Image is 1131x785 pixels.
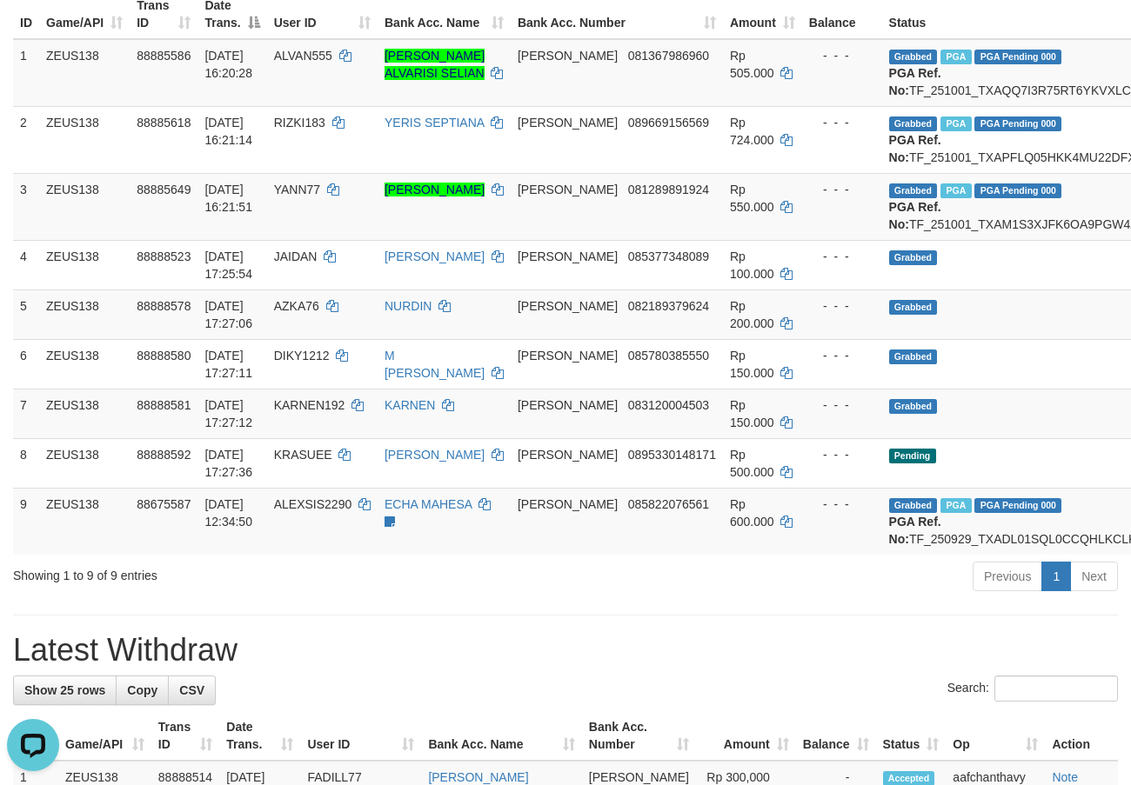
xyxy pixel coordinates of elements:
[39,106,130,173] td: ZEUS138
[13,389,39,438] td: 7
[940,498,971,513] span: Marked by aafpengsreynich
[730,183,774,214] span: Rp 550.000
[974,116,1061,131] span: PGA Pending
[628,49,709,63] span: Copy 081367986960 to clipboard
[809,248,875,265] div: - - -
[7,7,59,59] button: Open LiveChat chat widget
[518,299,618,313] span: [PERSON_NAME]
[274,448,332,462] span: KRASUEE
[219,711,300,761] th: Date Trans.: activate to sort column ascending
[13,106,39,173] td: 2
[179,683,204,697] span: CSV
[137,497,191,511] span: 88675587
[1041,562,1071,591] a: 1
[730,398,774,429] span: Rp 150.000
[39,438,130,488] td: ZEUS138
[127,683,157,697] span: Copy
[628,448,716,462] span: Copy 0895330148171 to clipboard
[940,116,971,131] span: Marked by aafanarl
[137,49,191,63] span: 88885586
[204,448,252,479] span: [DATE] 17:27:36
[518,349,618,363] span: [PERSON_NAME]
[13,39,39,107] td: 1
[24,683,105,697] span: Show 25 rows
[946,711,1045,761] th: Op: activate to sort column ascending
[809,114,875,131] div: - - -
[204,249,252,281] span: [DATE] 17:25:54
[889,133,941,164] b: PGA Ref. No:
[889,200,941,231] b: PGA Ref. No:
[628,249,709,263] span: Copy 085377348089 to clipboard
[809,347,875,364] div: - - -
[994,675,1118,702] input: Search:
[385,249,485,263] a: [PERSON_NAME]
[940,183,971,198] span: Marked by aafanarl
[13,560,458,584] div: Showing 1 to 9 of 9 entries
[518,116,618,130] span: [PERSON_NAME]
[889,250,938,265] span: Grabbed
[39,339,130,389] td: ZEUS138
[385,116,484,130] a: YERIS SEPTIANA
[58,711,151,761] th: Game/API: activate to sort column ascending
[730,116,774,147] span: Rp 724.000
[518,398,618,412] span: [PERSON_NAME]
[876,711,947,761] th: Status: activate to sort column ascending
[730,249,774,281] span: Rp 100.000
[274,349,330,363] span: DIKY1212
[385,448,485,462] a: [PERSON_NAME]
[889,183,938,198] span: Grabbed
[628,398,709,412] span: Copy 083120004503 to clipboard
[137,183,191,196] span: 88885649
[13,339,39,389] td: 6
[889,515,941,546] b: PGA Ref. No:
[39,240,130,289] td: ZEUS138
[889,449,936,463] span: Pending
[13,240,39,289] td: 4
[796,711,876,761] th: Balance: activate to sort column ascending
[809,297,875,315] div: - - -
[204,497,252,529] span: [DATE] 12:34:50
[730,349,774,380] span: Rp 150.000
[730,497,774,529] span: Rp 600.000
[518,49,618,63] span: [PERSON_NAME]
[582,711,696,761] th: Bank Acc. Number: activate to sort column ascending
[628,497,709,511] span: Copy 085822076561 to clipboard
[39,173,130,240] td: ZEUS138
[13,438,39,488] td: 8
[137,349,191,363] span: 88888580
[1045,711,1118,761] th: Action
[889,349,938,364] span: Grabbed
[940,50,971,64] span: Marked by aafanarl
[274,398,345,412] span: KARNEN192
[274,249,318,263] span: JAIDAN
[204,49,252,80] span: [DATE] 16:20:28
[974,183,1061,198] span: PGA Pending
[628,299,709,313] span: Copy 082189379624 to clipboard
[1070,562,1118,591] a: Next
[889,300,938,315] span: Grabbed
[274,49,332,63] span: ALVAN555
[730,448,774,479] span: Rp 500.000
[385,183,485,196] a: [PERSON_NAME]
[13,488,39,555] td: 9
[947,675,1118,702] label: Search:
[889,399,938,414] span: Grabbed
[973,562,1042,591] a: Previous
[274,116,325,130] span: RIZKI183
[39,289,130,339] td: ZEUS138
[137,398,191,412] span: 88888581
[137,116,191,130] span: 88885618
[116,675,169,705] a: Copy
[518,448,618,462] span: [PERSON_NAME]
[300,711,421,761] th: User ID: activate to sort column ascending
[809,47,875,64] div: - - -
[274,497,352,511] span: ALEXSIS2290
[628,183,709,196] span: Copy 081289891924 to clipboard
[13,633,1118,668] h1: Latest Withdraw
[13,289,39,339] td: 5
[589,770,689,784] span: [PERSON_NAME]
[204,183,252,214] span: [DATE] 16:21:51
[974,498,1061,513] span: PGA Pending
[809,446,875,463] div: - - -
[137,299,191,313] span: 88888578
